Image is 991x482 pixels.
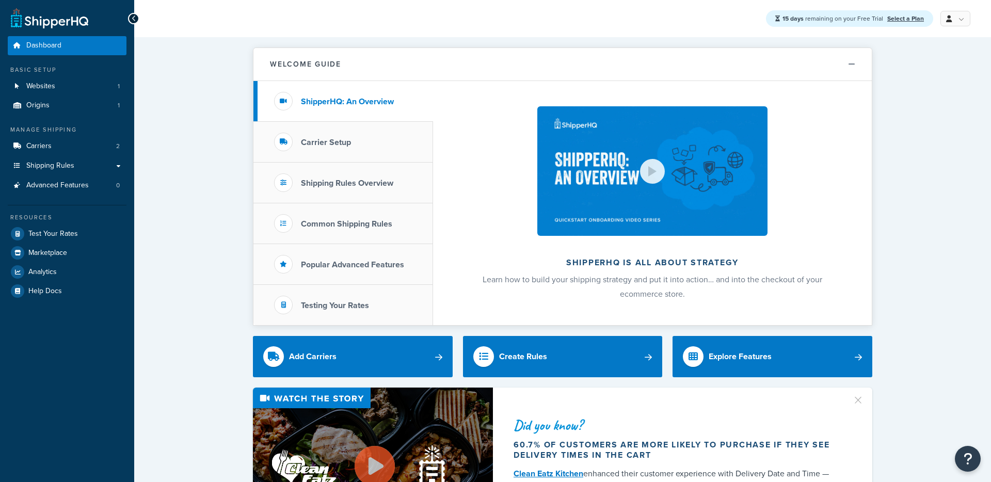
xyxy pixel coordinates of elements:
[8,137,126,156] a: Carriers2
[709,349,772,364] div: Explore Features
[270,60,341,68] h2: Welcome Guide
[26,41,61,50] span: Dashboard
[782,14,804,23] strong: 15 days
[955,446,981,472] button: Open Resource Center
[8,176,126,195] a: Advanced Features0
[8,224,126,243] a: Test Your Rates
[673,336,872,377] a: Explore Features
[301,219,392,229] h3: Common Shipping Rules
[887,14,924,23] a: Select a Plan
[28,268,57,277] span: Analytics
[8,96,126,115] li: Origins
[8,125,126,134] div: Manage Shipping
[460,258,844,267] h2: ShipperHQ is all about strategy
[8,282,126,300] a: Help Docs
[8,213,126,222] div: Resources
[514,468,583,479] a: Clean Eatz Kitchen
[8,244,126,262] a: Marketplace
[514,418,840,432] div: Did you know?
[116,181,120,190] span: 0
[514,440,840,460] div: 60.7% of customers are more likely to purchase if they see delivery times in the cart
[8,137,126,156] li: Carriers
[26,101,50,110] span: Origins
[26,181,89,190] span: Advanced Features
[483,274,822,300] span: Learn how to build your shipping strategy and put it into action… and into the checkout of your e...
[116,142,120,151] span: 2
[26,82,55,91] span: Websites
[8,77,126,96] li: Websites
[26,142,52,151] span: Carriers
[8,156,126,175] a: Shipping Rules
[118,101,120,110] span: 1
[28,230,78,238] span: Test Your Rates
[8,36,126,55] a: Dashboard
[8,66,126,74] div: Basic Setup
[118,82,120,91] span: 1
[26,162,74,170] span: Shipping Rules
[8,263,126,281] a: Analytics
[8,77,126,96] a: Websites1
[289,349,337,364] div: Add Carriers
[253,336,453,377] a: Add Carriers
[8,96,126,115] a: Origins1
[301,179,393,188] h3: Shipping Rules Overview
[301,260,404,269] h3: Popular Advanced Features
[8,176,126,195] li: Advanced Features
[28,287,62,296] span: Help Docs
[782,14,885,23] span: remaining on your Free Trial
[301,138,351,147] h3: Carrier Setup
[499,349,547,364] div: Create Rules
[463,336,663,377] a: Create Rules
[253,48,872,81] button: Welcome Guide
[537,106,768,236] img: ShipperHQ is all about strategy
[301,301,369,310] h3: Testing Your Rates
[28,249,67,258] span: Marketplace
[301,97,394,106] h3: ShipperHQ: An Overview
